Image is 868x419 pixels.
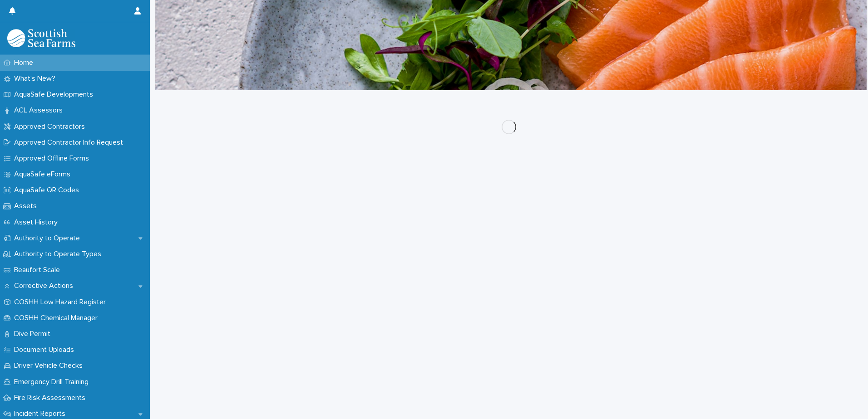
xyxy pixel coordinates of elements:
[10,74,63,83] p: What's New?
[10,234,87,243] p: Authority to Operate
[10,154,96,163] p: Approved Offline Forms
[10,218,65,227] p: Asset History
[7,29,75,47] img: bPIBxiqnSb2ggTQWdOVV
[10,282,80,290] p: Corrective Actions
[10,170,78,179] p: AquaSafe eForms
[10,378,96,386] p: Emergency Drill Training
[10,202,44,210] p: Assets
[10,106,70,115] p: ACL Assessors
[10,330,58,338] p: Dive Permit
[10,58,40,67] p: Home
[10,266,67,274] p: Beaufort Scale
[10,394,93,402] p: Fire Risk Assessments
[10,361,90,370] p: Driver Vehicle Checks
[10,138,130,147] p: Approved Contractor Info Request
[10,409,73,418] p: Incident Reports
[10,90,100,99] p: AquaSafe Developments
[10,186,86,195] p: AquaSafe QR Codes
[10,298,113,307] p: COSHH Low Hazard Register
[10,250,108,258] p: Authority to Operate Types
[10,314,105,322] p: COSHH Chemical Manager
[10,346,81,354] p: Document Uploads
[10,122,92,131] p: Approved Contractors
